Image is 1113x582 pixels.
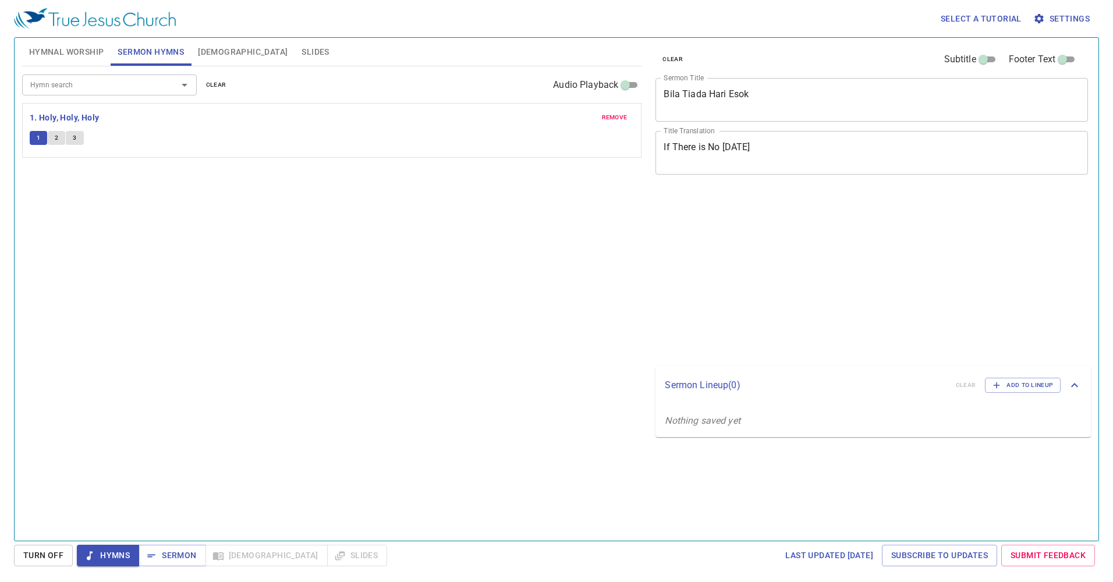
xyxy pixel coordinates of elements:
[118,45,184,59] span: Sermon Hymns
[1011,548,1086,563] span: Submit Feedback
[176,77,193,93] button: Open
[985,378,1061,393] button: Add to Lineup
[139,545,205,566] button: Sermon
[891,548,988,563] span: Subscribe to Updates
[936,8,1026,30] button: Select a tutorial
[941,12,1022,26] span: Select a tutorial
[1036,12,1090,26] span: Settings
[77,545,139,566] button: Hymns
[199,78,233,92] button: clear
[655,366,1091,404] div: Sermon Lineup(0)clearAdd to Lineup
[14,8,176,29] img: True Jesus Church
[48,131,65,145] button: 2
[944,52,976,66] span: Subtitle
[665,415,740,426] i: Nothing saved yet
[30,131,47,145] button: 1
[665,378,946,392] p: Sermon Lineup ( 0 )
[664,88,1080,111] textarea: Bila Tiada Hari Esok
[148,548,196,563] span: Sermon
[86,548,130,563] span: Hymns
[781,545,878,566] a: Last updated [DATE]
[30,111,100,125] b: 1. Holy, Holy, Holy
[602,112,628,123] span: remove
[664,141,1080,164] textarea: If There is No [DATE]
[662,54,683,65] span: clear
[198,45,288,59] span: [DEMOGRAPHIC_DATA]
[29,45,104,59] span: Hymnal Worship
[1031,8,1094,30] button: Settings
[785,548,873,563] span: Last updated [DATE]
[66,131,83,145] button: 3
[14,545,73,566] button: Turn Off
[73,133,76,143] span: 3
[37,133,40,143] span: 1
[1009,52,1056,66] span: Footer Text
[993,380,1053,391] span: Add to Lineup
[1001,545,1095,566] a: Submit Feedback
[655,52,690,66] button: clear
[882,545,997,566] a: Subscribe to Updates
[595,111,635,125] button: remove
[553,78,618,92] span: Audio Playback
[23,548,63,563] span: Turn Off
[55,133,58,143] span: 2
[30,111,101,125] button: 1. Holy, Holy, Holy
[651,187,1003,361] iframe: from-child
[206,80,226,90] span: clear
[302,45,329,59] span: Slides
